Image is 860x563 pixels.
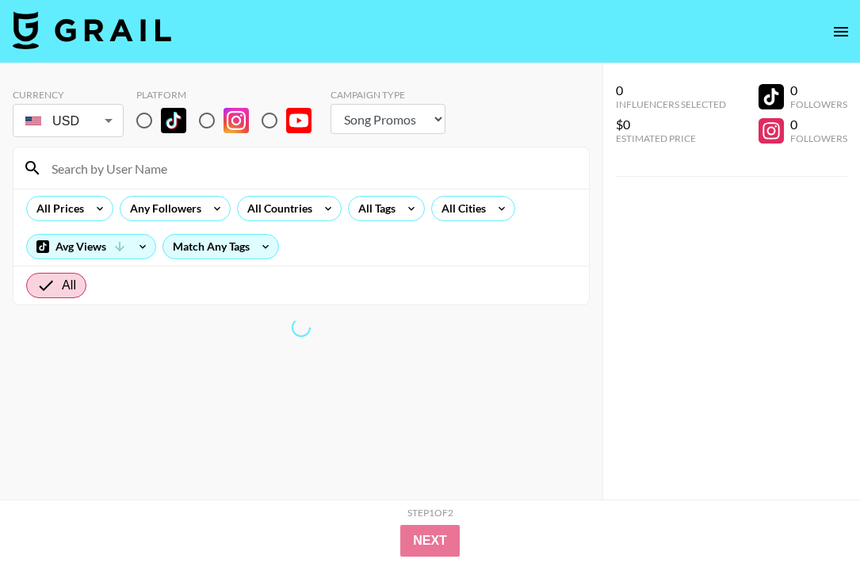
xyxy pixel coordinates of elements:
[331,89,445,101] div: Campaign Type
[224,108,249,133] img: Instagram
[790,132,847,144] div: Followers
[825,16,857,48] button: open drawer
[616,132,726,144] div: Estimated Price
[407,507,453,519] div: Step 1 of 2
[27,235,155,259] div: Avg Views
[120,197,204,220] div: Any Followers
[616,117,726,132] div: $0
[790,82,847,98] div: 0
[238,197,315,220] div: All Countries
[27,197,87,220] div: All Prices
[42,155,579,181] input: Search by User Name
[616,82,726,98] div: 0
[16,107,120,135] div: USD
[349,197,399,220] div: All Tags
[432,197,489,220] div: All Cities
[400,525,460,557] button: Next
[616,98,726,110] div: Influencers Selected
[288,314,314,340] span: Refreshing lists, bookers, clients, countries, tags, cities, talent, talent...
[286,108,312,133] img: YouTube
[62,276,76,295] span: All
[13,89,124,101] div: Currency
[136,89,324,101] div: Platform
[161,108,186,133] img: TikTok
[790,98,847,110] div: Followers
[163,235,278,259] div: Match Any Tags
[13,11,171,49] img: Grail Talent
[790,117,847,132] div: 0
